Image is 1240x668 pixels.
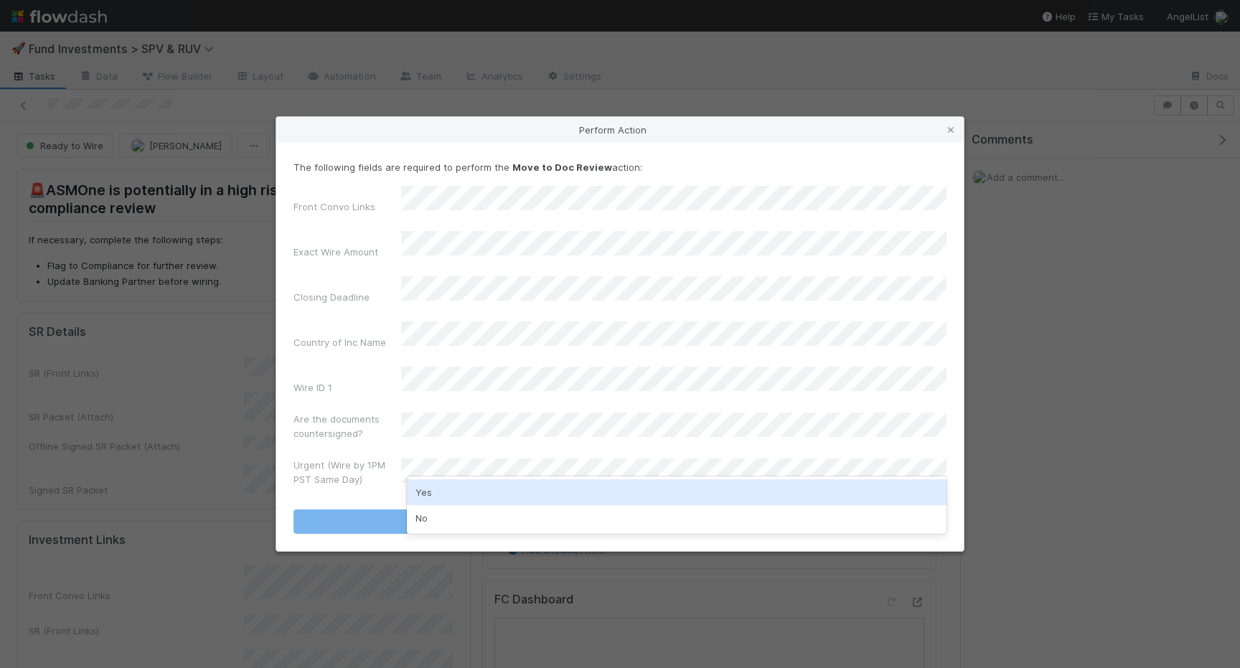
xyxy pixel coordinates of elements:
div: Yes [407,479,947,505]
button: Move to Doc Review [293,509,947,534]
label: Urgent (Wire by 1PM PST Same Day) [293,458,401,486]
div: No [407,505,947,531]
label: Country of Inc Name [293,335,386,349]
label: Front Convo Links [293,199,375,214]
label: Closing Deadline [293,290,370,304]
label: Are the documents countersigned? [293,412,401,441]
strong: Move to Doc Review [512,161,612,173]
div: Perform Action [276,117,964,143]
label: Wire ID 1 [293,380,332,395]
label: Exact Wire Amount [293,245,378,259]
p: The following fields are required to perform the action: [293,160,947,174]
